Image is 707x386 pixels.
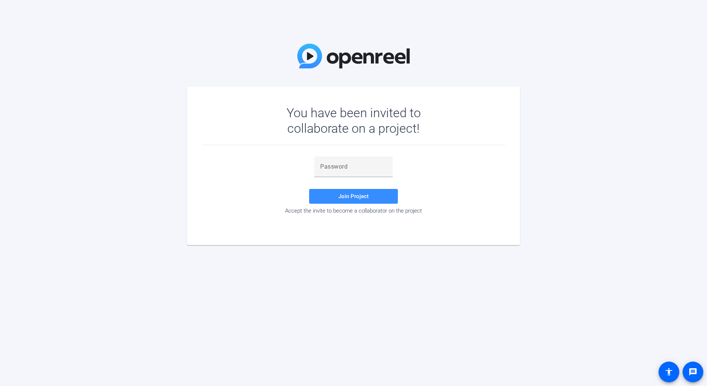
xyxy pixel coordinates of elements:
div: Accept the invite to become a collaborator on the project [202,207,505,214]
input: Password [320,162,387,171]
img: OpenReel Logo [297,44,410,68]
span: Join Project [338,193,369,200]
div: You have been invited to collaborate on a project! [265,105,442,136]
mat-icon: message [689,368,697,376]
button: Join Project [309,189,398,204]
mat-icon: accessibility [664,368,673,376]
